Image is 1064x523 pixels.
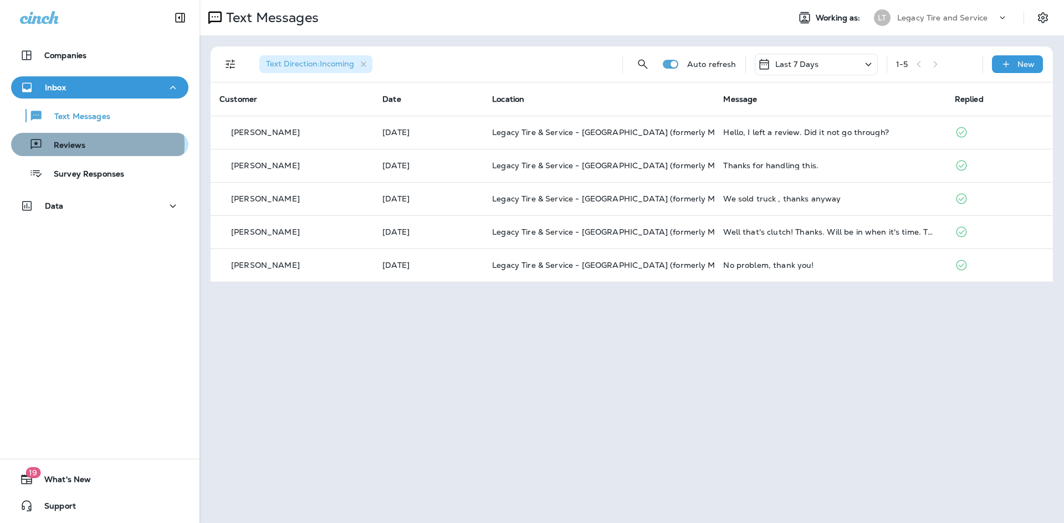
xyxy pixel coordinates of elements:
[11,195,188,217] button: Data
[219,94,257,104] span: Customer
[259,55,372,73] div: Text Direction:Incoming
[11,162,188,185] button: Survey Responses
[231,128,300,137] p: [PERSON_NAME]
[382,128,474,137] p: Sep 11, 2025 08:11 AM
[231,194,300,203] p: [PERSON_NAME]
[816,13,863,23] span: Working as:
[382,261,474,270] p: Sep 9, 2025 10:23 AM
[1033,8,1053,28] button: Settings
[45,83,66,92] p: Inbox
[874,9,891,26] div: LT
[723,261,937,270] div: No problem, thank you!
[492,94,524,104] span: Location
[492,260,805,270] span: Legacy Tire & Service - [GEOGRAPHIC_DATA] (formerly Magic City Tire & Service)
[897,13,988,22] p: Legacy Tire and Service
[11,495,188,517] button: Support
[231,227,300,236] p: [PERSON_NAME]
[33,501,76,515] span: Support
[11,76,188,99] button: Inbox
[11,133,188,156] button: Reviews
[11,104,188,127] button: Text Messages
[231,161,300,170] p: [PERSON_NAME]
[687,60,736,69] p: Auto refresh
[382,194,474,203] p: Sep 10, 2025 10:38 AM
[45,201,64,210] p: Data
[382,161,474,170] p: Sep 10, 2025 10:43 AM
[723,227,937,236] div: Well that's clutch! Thanks. Will be in when it's time. Thank you
[25,467,40,478] span: 19
[44,51,86,60] p: Companies
[896,60,908,69] div: 1 - 5
[266,59,354,69] span: Text Direction : Incoming
[955,94,984,104] span: Replied
[723,194,937,203] div: We sold truck , thanks anyway
[775,60,819,69] p: Last 7 Days
[632,53,654,75] button: Search Messages
[723,128,937,137] div: Hello, I left a review. Did it not go through?
[1017,60,1035,69] p: New
[492,160,805,170] span: Legacy Tire & Service - [GEOGRAPHIC_DATA] (formerly Magic City Tire & Service)
[43,141,85,151] p: Reviews
[11,44,188,66] button: Companies
[219,53,242,75] button: Filters
[11,468,188,490] button: 19What's New
[43,112,110,122] p: Text Messages
[492,127,805,137] span: Legacy Tire & Service - [GEOGRAPHIC_DATA] (formerly Magic City Tire & Service)
[492,194,805,204] span: Legacy Tire & Service - [GEOGRAPHIC_DATA] (formerly Magic City Tire & Service)
[382,94,401,104] span: Date
[43,169,124,180] p: Survey Responses
[382,227,474,236] p: Sep 10, 2025 09:27 AM
[723,94,757,104] span: Message
[231,261,300,270] p: [PERSON_NAME]
[492,227,805,237] span: Legacy Tire & Service - [GEOGRAPHIC_DATA] (formerly Magic City Tire & Service)
[33,475,91,488] span: What's New
[222,9,319,26] p: Text Messages
[165,7,196,29] button: Collapse Sidebar
[723,161,937,170] div: Thanks for handling this.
